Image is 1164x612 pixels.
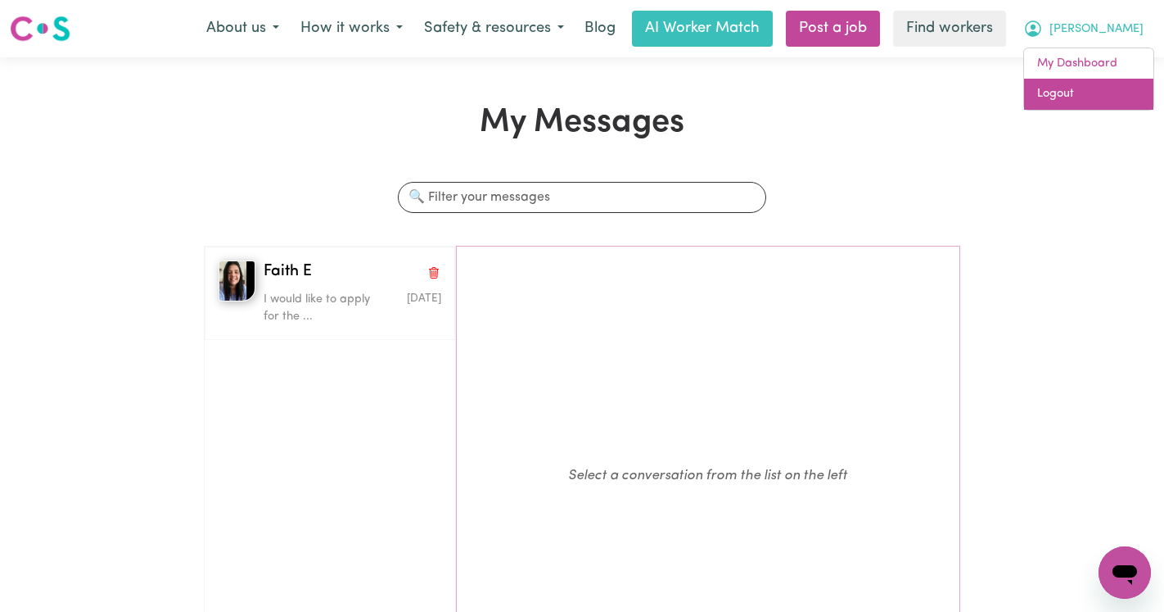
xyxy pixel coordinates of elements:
[10,10,70,48] a: Careseekers logo
[290,11,413,46] button: How it works
[1024,79,1153,110] a: Logout
[398,182,766,213] input: 🔍 Filter your messages
[204,103,960,143] h1: My Messages
[1049,20,1144,39] span: [PERSON_NAME]
[10,14,70,43] img: Careseekers logo
[407,293,441,304] span: Message sent on August 1, 2025
[568,469,847,483] em: Select a conversation from the list on the left
[632,11,773,47] a: AI Worker Match
[1024,48,1153,79] a: My Dashboard
[196,11,290,46] button: About us
[426,261,441,283] button: Delete conversation
[413,11,575,46] button: Safety & resources
[1013,11,1154,46] button: My Account
[1099,546,1151,599] iframe: Button to launch messaging window
[575,11,625,47] a: Blog
[786,11,880,47] a: Post a job
[205,247,455,340] button: Faith EFaith EDelete conversationI would like to apply for the ...Message sent on August 1, 2025
[893,11,1006,47] a: Find workers
[219,261,255,301] img: Faith E
[264,291,382,326] p: I would like to apply for the ...
[1023,48,1154,111] div: My Account
[264,261,312,284] span: Faith E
